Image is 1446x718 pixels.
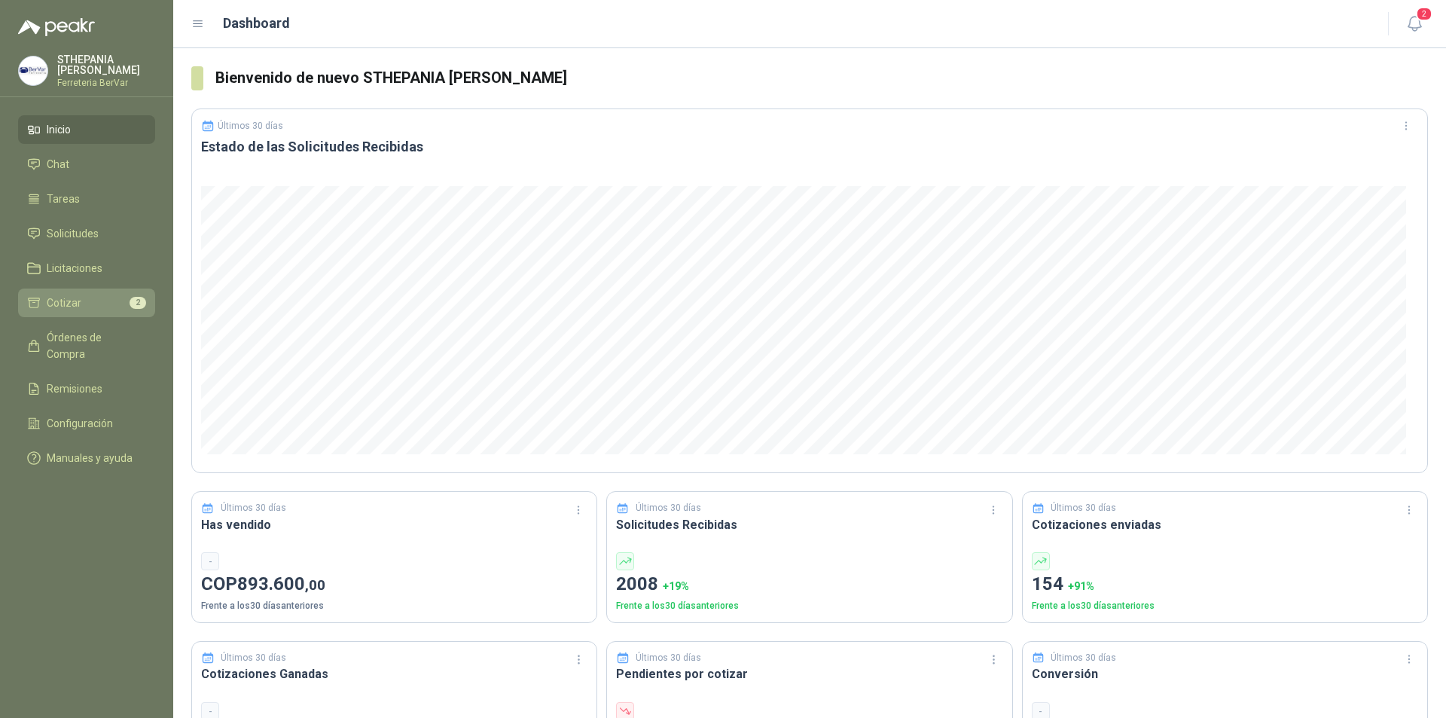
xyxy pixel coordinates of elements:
span: Licitaciones [47,260,102,277]
span: Solicitudes [47,225,99,242]
p: Últimos 30 días [636,651,701,665]
p: STHEPANIA [PERSON_NAME] [57,54,155,75]
p: Frente a los 30 días anteriores [201,599,587,613]
p: 2008 [616,570,1002,599]
img: Logo peakr [18,18,95,36]
a: Solicitudes [18,219,155,248]
h3: Estado de las Solicitudes Recibidas [201,138,1418,156]
span: + 91 % [1068,580,1094,592]
span: Configuración [47,415,113,432]
h3: Conversión [1032,665,1418,683]
h3: Bienvenido de nuevo STHEPANIA [PERSON_NAME] [215,66,1428,90]
a: Remisiones [18,374,155,403]
span: Manuales y ayuda [47,450,133,466]
span: Chat [47,156,69,173]
span: 2 [1416,7,1432,21]
p: Últimos 30 días [1051,651,1116,665]
h3: Cotizaciones enviadas [1032,515,1418,534]
p: Últimos 30 días [1051,501,1116,515]
span: 893.600 [237,573,325,594]
span: Cotizar [47,295,81,311]
p: Frente a los 30 días anteriores [616,599,1002,613]
a: Cotizar2 [18,289,155,317]
a: Configuración [18,409,155,438]
span: 2 [130,297,146,309]
h3: Pendientes por cotizar [616,665,1002,683]
p: Últimos 30 días [221,651,286,665]
a: Chat [18,150,155,179]
p: Últimos 30 días [221,501,286,515]
h1: Dashboard [223,13,290,34]
span: Inicio [47,121,71,138]
p: Últimos 30 días [636,501,701,515]
span: ,00 [305,576,325,594]
p: Últimos 30 días [218,121,283,131]
a: Órdenes de Compra [18,323,155,368]
p: Frente a los 30 días anteriores [1032,599,1418,613]
div: - [201,552,219,570]
button: 2 [1401,11,1428,38]
span: + 19 % [663,580,689,592]
p: Ferreteria BerVar [57,78,155,87]
a: Licitaciones [18,254,155,283]
span: Órdenes de Compra [47,329,141,362]
h3: Cotizaciones Ganadas [201,665,587,683]
a: Manuales y ayuda [18,444,155,472]
h3: Solicitudes Recibidas [616,515,1002,534]
img: Company Logo [19,57,47,85]
p: 154 [1032,570,1418,599]
a: Tareas [18,185,155,213]
h3: Has vendido [201,515,587,534]
span: Tareas [47,191,80,207]
a: Inicio [18,115,155,144]
span: Remisiones [47,380,102,397]
p: COP [201,570,587,599]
